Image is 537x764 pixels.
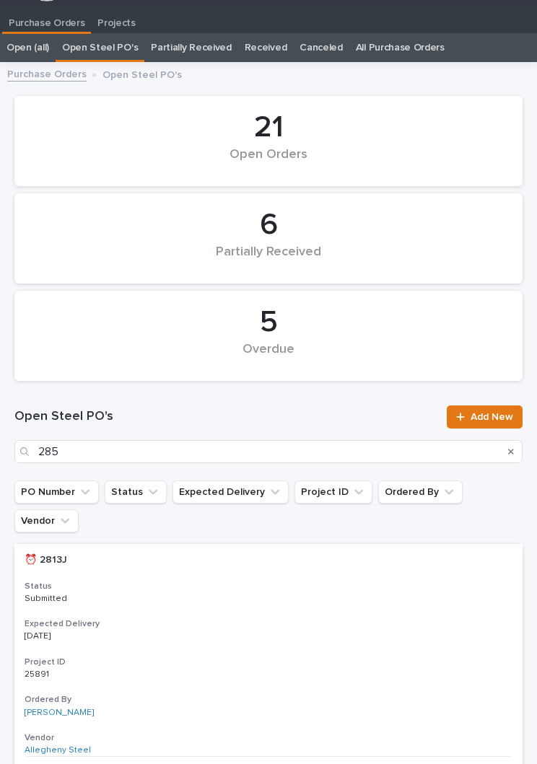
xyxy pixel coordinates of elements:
[39,147,498,177] div: Open Orders
[25,594,145,604] p: Submitted
[25,618,512,630] h3: Expected Delivery
[300,33,343,62] a: Canceled
[25,657,512,668] h3: Project ID
[7,65,87,82] a: Purchase Orders
[378,480,463,504] button: Ordered By
[25,667,52,680] p: 25891
[2,6,91,32] a: Purchase Orders
[173,480,289,504] button: Expected Delivery
[39,110,498,146] div: 21
[25,732,512,744] h3: Vendor
[25,694,512,706] h3: Ordered By
[14,408,438,426] h1: Open Steel PO's
[39,342,498,372] div: Overdue
[105,480,167,504] button: Status
[102,66,182,82] p: Open Steel PO's
[39,304,498,341] div: 5
[25,745,91,755] a: Allegheny Steel
[14,480,99,504] button: PO Number
[14,509,79,532] button: Vendor
[14,440,523,463] input: Search
[39,245,498,275] div: Partially Received
[294,480,372,504] button: Project ID
[151,33,231,62] a: Partially Received
[25,631,145,641] p: [DATE]
[62,33,138,62] a: Open Steel PO's
[6,33,49,62] a: Open (all)
[25,581,512,592] h3: Status
[9,6,84,30] p: Purchase Orders
[39,207,498,243] div: 6
[245,33,287,62] a: Received
[25,551,70,566] p: ⏰ 2813J
[356,33,445,62] a: All Purchase Orders
[471,412,513,422] span: Add New
[91,6,142,34] a: Projects
[25,708,94,718] a: [PERSON_NAME]
[97,6,136,30] p: Projects
[447,405,523,429] a: Add New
